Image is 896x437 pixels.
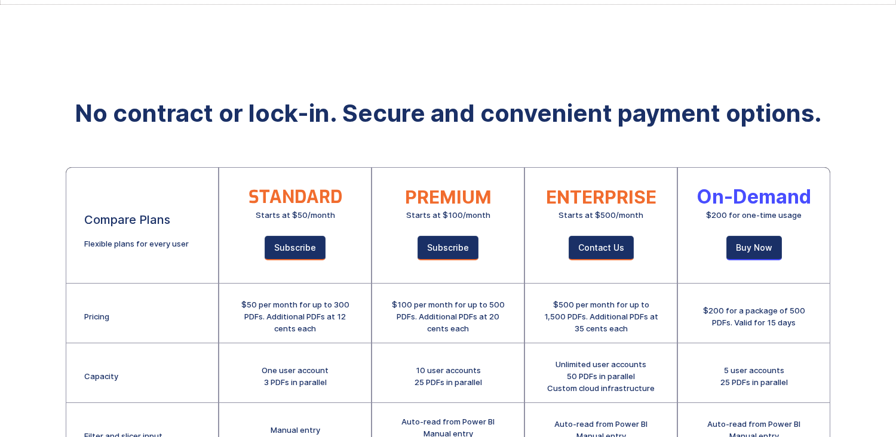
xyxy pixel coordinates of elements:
[237,298,353,334] div: $50 per month for up to 300 PDFs. Additional PDFs at 12 cents each
[543,298,659,334] div: $500 per month for up to 1,500 PDFs. Additional PDFs at 35 cents each
[75,99,822,128] strong: No contract or lock-in. Secure and convenient payment options.
[546,191,656,203] div: ENTERPRISE
[559,209,643,221] div: Starts at $500/month
[84,214,170,226] div: Compare Plans
[390,298,506,334] div: $100 per month for up to 500 PDFs. Additional PDFs at 20 cents each
[262,364,329,388] div: One user account 3 PDFs in parallel
[265,236,326,260] a: Subscribe
[84,238,189,250] div: Flexible plans for every user
[547,358,655,394] div: Unlimited user accounts 50 PDFs in parallel Custom cloud infrastructure
[418,236,478,260] a: Subscribe
[696,191,811,203] div: On-Demand
[569,236,634,260] a: Contact Us
[84,310,109,322] div: Pricing
[726,236,782,260] a: Buy Now
[84,370,118,382] div: Capacity
[405,191,492,203] div: PREMIUM
[415,364,482,388] div: 10 user accounts 25 PDFs in parallel
[706,209,802,221] div: $200 for one-time usage
[720,364,788,388] div: 5 user accounts 25 PDFs in parallel
[406,209,490,221] div: Starts at $100/month
[696,304,812,328] div: $200 for a package of 500 PDFs. Valid for 15 days
[256,209,335,221] div: Starts at $50/month
[248,191,342,203] div: STANDARD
